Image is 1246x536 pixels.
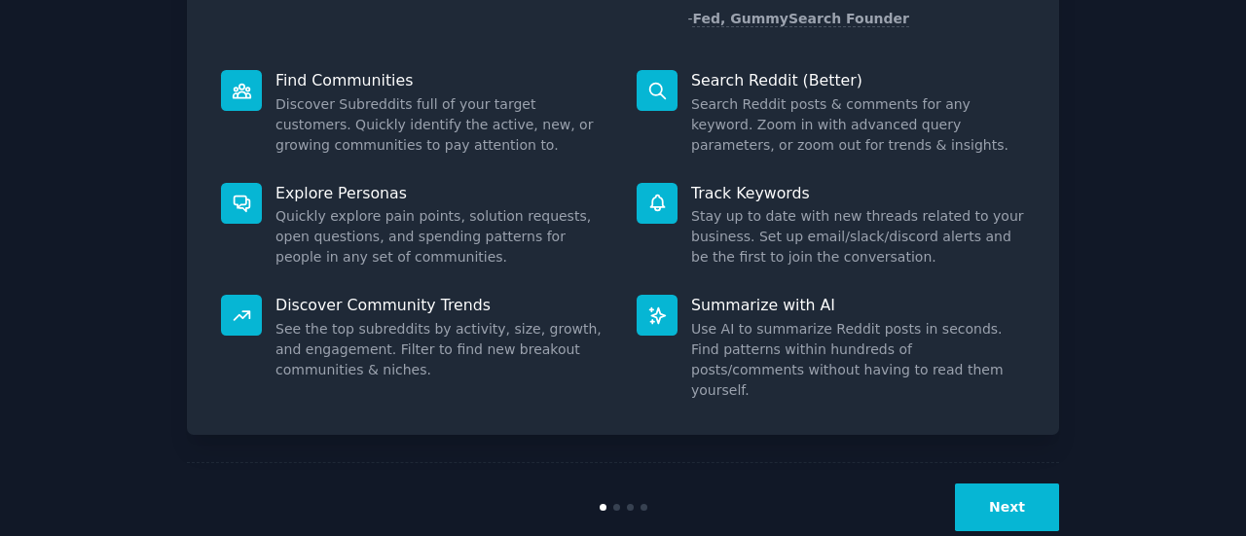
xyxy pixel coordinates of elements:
p: Search Reddit (Better) [691,70,1025,90]
div: - [687,9,909,29]
button: Next [955,483,1059,531]
p: Discover Community Trends [275,295,609,315]
dd: See the top subreddits by activity, size, growth, and engagement. Filter to find new breakout com... [275,319,609,380]
dd: Search Reddit posts & comments for any keyword. Zoom in with advanced query parameters, or zoom o... [691,94,1025,156]
p: Track Keywords [691,183,1025,203]
dd: Quickly explore pain points, solution requests, open questions, and spending patterns for people ... [275,206,609,268]
dd: Discover Subreddits full of your target customers. Quickly identify the active, new, or growing c... [275,94,609,156]
p: Summarize with AI [691,295,1025,315]
p: Find Communities [275,70,609,90]
dd: Use AI to summarize Reddit posts in seconds. Find patterns within hundreds of posts/comments with... [691,319,1025,401]
a: Fed, GummySearch Founder [692,11,909,27]
dd: Stay up to date with new threads related to your business. Set up email/slack/discord alerts and ... [691,206,1025,268]
p: Explore Personas [275,183,609,203]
